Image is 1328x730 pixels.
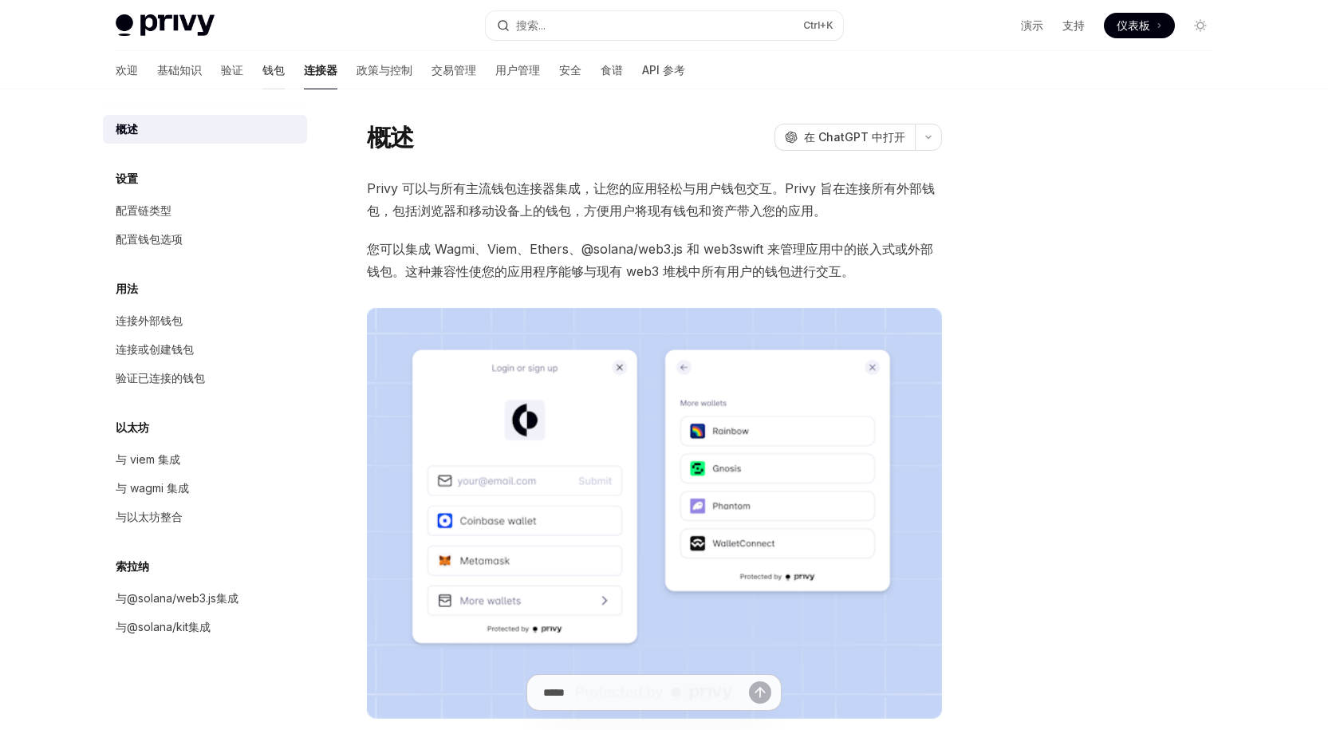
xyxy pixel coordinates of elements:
a: 与 wagmi 集成 [103,474,307,503]
a: 连接器 [304,51,337,89]
font: 搜索... [516,18,546,32]
button: 在 ChatGPT 中打开 [774,124,915,151]
a: 概述 [103,115,307,144]
font: 欢迎 [116,63,138,77]
font: 在 ChatGPT 中打开 [804,130,905,144]
font: 交易管理 [432,63,476,77]
font: 安全 [559,63,581,77]
img: 连接器3 [367,308,942,719]
a: 连接或创建钱包 [103,335,307,364]
font: +K [820,19,833,31]
a: 配置链类型 [103,196,307,225]
font: 验证 [221,63,243,77]
font: 您可以集成 Wagmi、Viem、Ethers、@solana/web3.js 和 web3swift 来管理应用中的嵌入式或外部钱包。这种兼容性使您的应用程序能够与现有 web3 堆栈中所有用... [367,241,933,279]
font: 连接或创建钱包 [116,342,194,356]
a: 连接外部钱包 [103,306,307,335]
a: 用户管理 [495,51,540,89]
font: API 参考 [642,63,685,77]
button: 搜索...Ctrl+K [486,11,843,40]
font: 用户管理 [495,63,540,77]
button: 切换暗模式 [1188,13,1213,38]
a: 演示 [1021,18,1043,34]
font: Privy 可以与所有主流钱包连接器集成，让您的应用轻松与用户钱包交互。Privy 旨在连接所有外部钱包，包括浏览器和移动设备上的钱包，方便用户将现有钱包和资产带入您的应用。 [367,180,935,219]
a: 验证已连接的钱包 [103,364,307,393]
font: 配置链类型 [116,203,171,217]
font: 支持 [1062,18,1085,32]
font: 用法 [116,282,138,295]
font: 仪表板 [1117,18,1150,32]
font: Ctrl [803,19,820,31]
font: 与以太坊整合 [116,510,183,523]
a: 钱包 [262,51,285,89]
img: 灯光标志 [116,14,215,37]
font: 连接外部钱包 [116,314,183,327]
font: 以太坊 [116,420,149,434]
font: 概述 [367,123,414,152]
font: 钱包 [262,63,285,77]
font: 与@solana/kit集成 [116,620,211,633]
a: 食谱 [601,51,623,89]
button: 发送消息 [749,681,771,704]
font: 验证已连接的钱包 [116,371,205,385]
a: 支持 [1062,18,1085,34]
font: 与 viem 集成 [116,452,180,466]
a: 政策与控制 [357,51,412,89]
font: 概述 [116,122,138,136]
a: 配置钱包选项 [103,225,307,254]
a: 基础知识 [157,51,202,89]
font: 政策与控制 [357,63,412,77]
font: 索拉纳 [116,559,149,573]
a: 与@solana/kit集成 [103,613,307,641]
a: 验证 [221,51,243,89]
font: 与@solana/web3.js集成 [116,591,238,605]
font: 食谱 [601,63,623,77]
font: 与 wagmi 集成 [116,481,189,495]
a: 交易管理 [432,51,476,89]
a: 与@solana/web3.js集成 [103,584,307,613]
a: 与以太坊整合 [103,503,307,531]
font: 连接器 [304,63,337,77]
font: 配置钱包选项 [116,232,183,246]
a: 安全 [559,51,581,89]
font: 设置 [116,172,138,185]
font: 演示 [1021,18,1043,32]
a: 与 viem 集成 [103,445,307,474]
a: API 参考 [642,51,685,89]
a: 仪表板 [1104,13,1175,38]
a: 欢迎 [116,51,138,89]
font: 基础知识 [157,63,202,77]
